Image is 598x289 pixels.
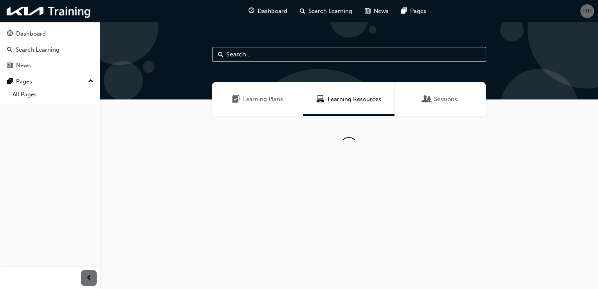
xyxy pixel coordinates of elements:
a: Search Learning [3,43,97,57]
span: news-icon [365,6,371,16]
span: guage-icon [7,31,13,38]
button: DashboardSearch LearningNews [3,25,97,74]
span: HH [583,7,592,16]
img: kia-training [4,3,94,19]
span: prev-icon [86,273,92,283]
button: Pages [3,74,97,89]
a: News [3,58,97,73]
span: Search Learning [308,7,352,16]
span: Pages [410,7,426,16]
span: Dashboard [258,7,287,16]
a: Learning PlansLearning Plans [212,82,303,116]
span: Learning Plans [232,95,240,104]
span: news-icon [7,62,13,69]
span: Sessions [423,95,431,104]
span: Learning Plans [243,95,283,104]
a: pages-iconPages [395,3,432,19]
span: search-icon [7,47,13,54]
input: Search... [212,47,486,62]
span: Sessions [434,95,457,104]
div: Search Learning [16,45,59,54]
span: Learning Resources [328,95,381,104]
a: Dashboard [3,27,97,41]
span: pages-icon [7,78,13,85]
a: search-iconSearch Learning [294,3,358,19]
span: search-icon [300,6,305,16]
a: guage-iconDashboard [242,3,294,19]
span: guage-icon [249,6,254,16]
a: Learning ResourcesLearning Resources [303,82,394,116]
span: Search [218,50,223,59]
button: HH [580,4,594,18]
a: All Pages [9,89,97,101]
div: News [16,61,31,70]
span: up-icon [88,76,94,87]
span: Learning Resources [317,95,324,104]
div: Dashboard [16,29,46,38]
span: pages-icon [401,6,407,16]
a: SessionsSessions [394,82,486,116]
span: News [374,7,389,16]
div: Pages [16,77,32,86]
a: news-iconNews [358,3,395,19]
